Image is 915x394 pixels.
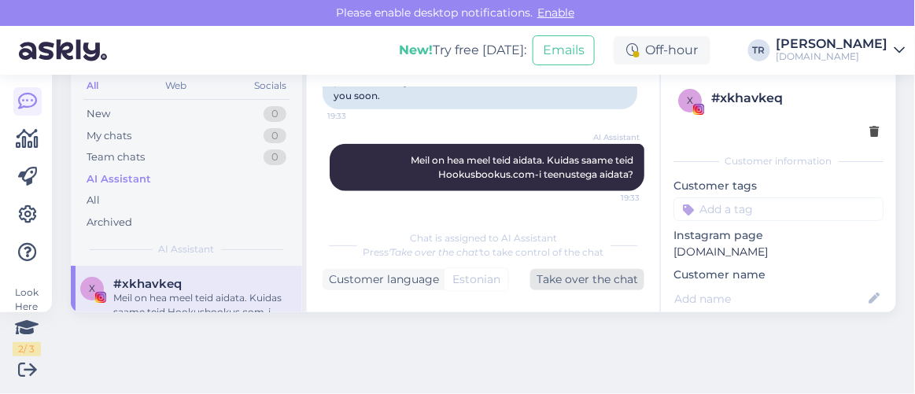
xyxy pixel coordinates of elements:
[530,269,644,290] div: Take over the chat
[159,242,215,256] span: AI Assistant
[87,149,145,165] div: Team chats
[13,342,41,356] div: 2 / 3
[711,89,879,108] div: # xkhavkeq
[264,149,286,165] div: 0
[264,106,286,122] div: 0
[777,50,888,63] div: [DOMAIN_NAME]
[777,38,888,50] div: [PERSON_NAME]
[533,35,595,65] button: Emails
[673,227,884,244] p: Instagram page
[323,271,439,288] div: Customer language
[389,246,481,258] i: 'Take over the chat'
[327,110,386,122] span: 19:33
[13,285,41,356] div: Look Here
[411,154,636,180] span: Meil on hea meel teid aidata. Kuidas saame teid Hookusbookus.com-i teenustega aidata?
[113,277,182,291] span: #xkhavkeq
[163,75,190,96] div: Web
[674,290,865,307] input: Add name
[363,246,604,258] span: Press to take control of the chat
[264,128,286,144] div: 0
[399,42,433,57] b: New!
[83,75,101,96] div: All
[687,94,693,106] span: x
[581,192,640,204] span: 19:33
[748,39,770,61] div: TR
[581,131,640,143] span: AI Assistant
[87,215,132,230] div: Archived
[87,193,100,208] div: All
[89,282,95,294] span: x
[452,271,500,288] span: Estonian
[673,197,884,221] input: Add a tag
[399,41,526,60] div: Try free [DATE]:
[87,106,110,122] div: New
[113,291,293,319] div: Meil on hea meel teid aidata. Kuidas saame teid Hookusbookus.com-i teenustega aidata?
[614,36,710,64] div: Off-hour
[87,128,131,144] div: My chats
[673,244,884,260] p: [DOMAIN_NAME]
[87,171,151,187] div: AI Assistant
[777,38,906,63] a: [PERSON_NAME][DOMAIN_NAME]
[533,6,579,20] span: Enable
[673,178,884,194] p: Customer tags
[410,232,557,244] span: Chat is assigned to AI Assistant
[251,75,290,96] div: Socials
[673,267,884,283] p: Customer name
[673,154,884,168] div: Customer information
